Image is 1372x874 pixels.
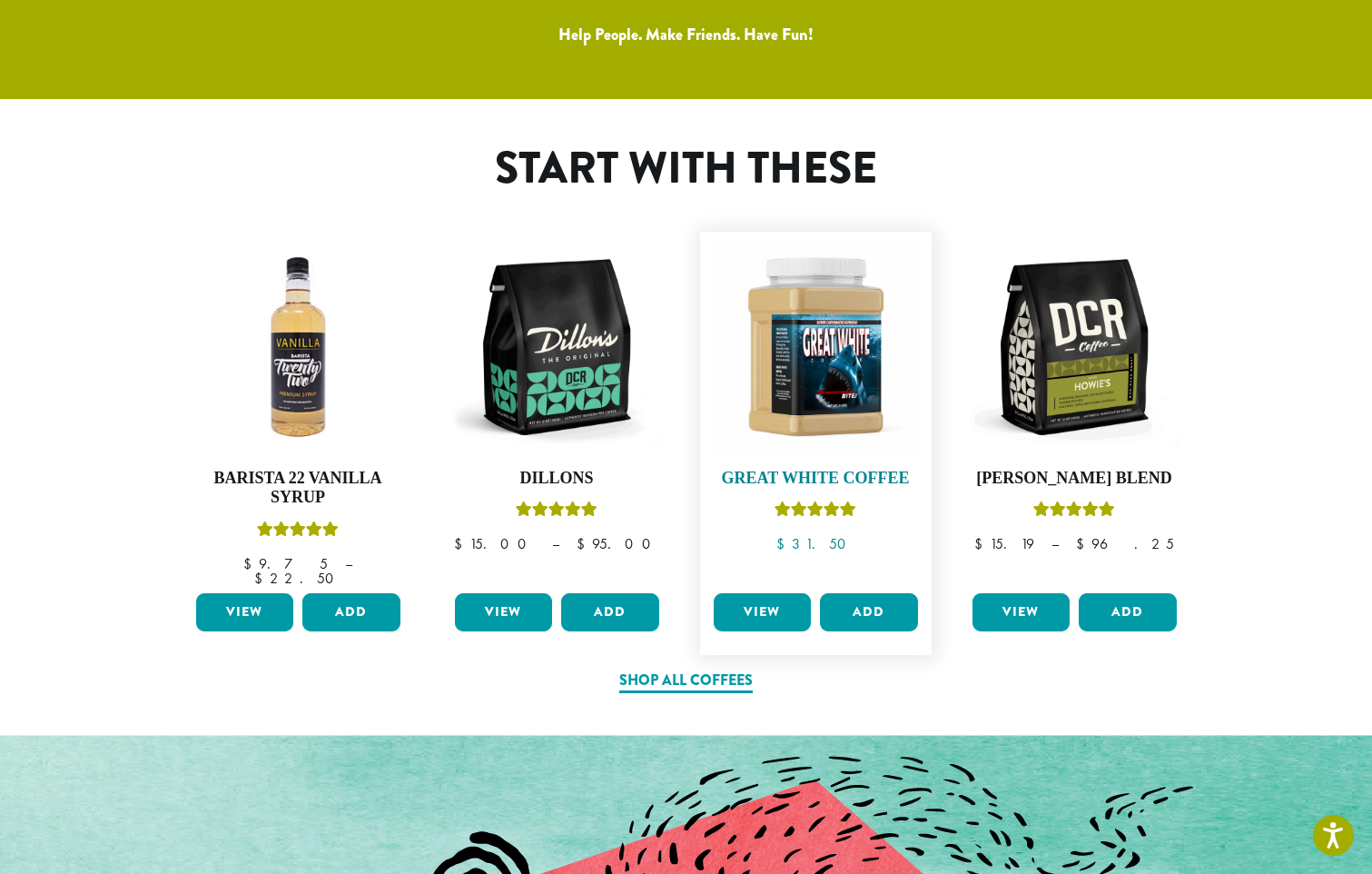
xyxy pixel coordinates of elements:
h1: Start With These [298,143,1074,195]
h4: Dillons [450,469,664,489]
div: Rated 5.00 out of 5 [516,499,597,526]
div: Rated 5.00 out of 5 [775,499,856,526]
a: [PERSON_NAME] BlendRated 4.67 out of 5 [968,241,1181,586]
a: DillonsRated 5.00 out of 5 [450,241,664,586]
span: – [552,534,559,553]
a: Great White CoffeeRated 5.00 out of 5 $31.50 [709,241,923,586]
img: DCR-12oz-Dillons-Stock-scaled.png [450,241,664,454]
bdi: 22.50 [254,569,342,588]
a: View [455,593,553,631]
a: View [196,593,294,631]
span: $ [243,554,259,573]
span: $ [1076,534,1091,553]
bdi: 9.75 [243,554,328,573]
bdi: 96.25 [1076,534,1174,553]
span: $ [577,534,592,553]
img: Great_White_Ground_Espresso_2.png [709,241,923,454]
span: – [345,554,352,573]
h4: Barista 22 Vanilla Syrup [192,469,405,508]
div: Rated 4.67 out of 5 [1033,499,1115,526]
button: Add [302,593,400,631]
button: Add [1079,593,1177,631]
button: Add [561,593,659,631]
span: $ [454,534,469,553]
img: VANILLA-300x300.png [192,241,405,454]
a: Help People. Make Friends. Have Fun! [558,23,814,46]
span: $ [254,569,270,588]
a: Shop All Coffees [619,670,753,693]
h4: [PERSON_NAME] Blend [968,469,1181,489]
h4: Great White Coffee [709,469,923,489]
div: Rated 5.00 out of 5 [257,519,339,546]
bdi: 15.19 [974,534,1034,553]
span: – [1051,534,1059,553]
span: $ [974,534,990,553]
bdi: 95.00 [577,534,659,553]
span: $ [776,534,792,553]
bdi: 15.00 [454,534,535,553]
a: View [714,593,812,631]
a: View [972,593,1071,631]
a: Barista 22 Vanilla SyrupRated 5.00 out of 5 [192,241,405,586]
img: DCR-12oz-Howies-Stock-scaled.png [968,241,1181,454]
bdi: 31.50 [776,534,854,553]
button: Add [820,593,918,631]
